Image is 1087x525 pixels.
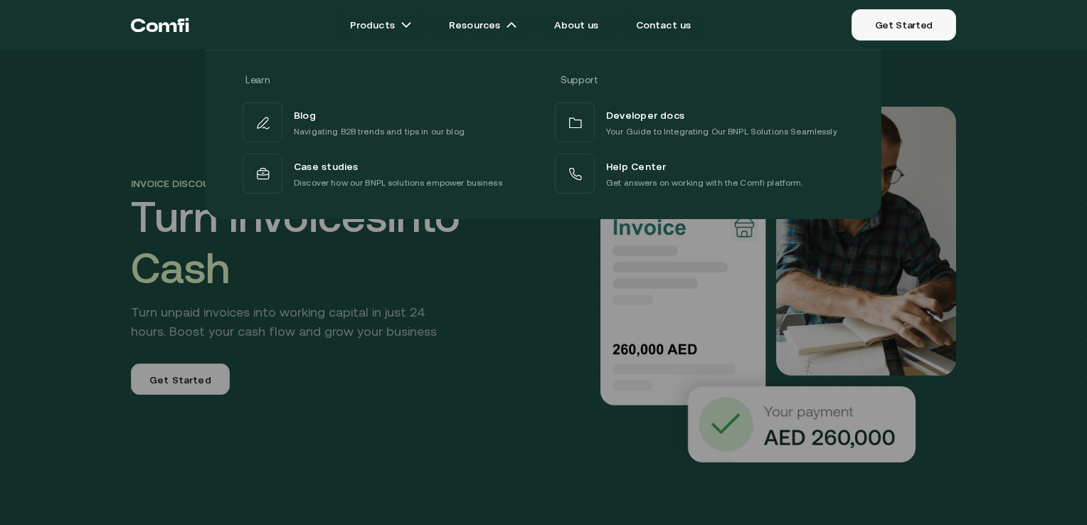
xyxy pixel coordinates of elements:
a: Help CenterGet answers on working with the Comfi platform. [552,151,847,196]
span: Learn [245,74,270,85]
p: Get answers on working with the Comfi platform. [606,176,803,190]
a: About us [537,11,615,39]
a: Productsarrow icons [333,11,429,39]
img: arrow icons [506,19,517,31]
a: Resourcesarrow icons [432,11,534,39]
span: Blog [294,106,316,124]
a: Get Started [852,9,956,41]
a: Case studiesDiscover how our BNPL solutions empower business [240,151,535,196]
p: Your Guide to Integrating Our BNPL Solutions Seamlessly [606,124,837,139]
span: Support [561,74,598,85]
span: Help Center [606,157,666,176]
span: Developer docs [606,106,684,124]
a: Contact us [619,11,709,39]
a: Developer docsYour Guide to Integrating Our BNPL Solutions Seamlessly [552,100,847,145]
img: arrow icons [401,19,412,31]
span: Case studies [294,157,359,176]
a: BlogNavigating B2B trends and tips in our blog [240,100,535,145]
a: Return to the top of the Comfi home page [131,4,189,46]
p: Discover how our BNPL solutions empower business [294,176,502,190]
p: Navigating B2B trends and tips in our blog [294,124,465,139]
